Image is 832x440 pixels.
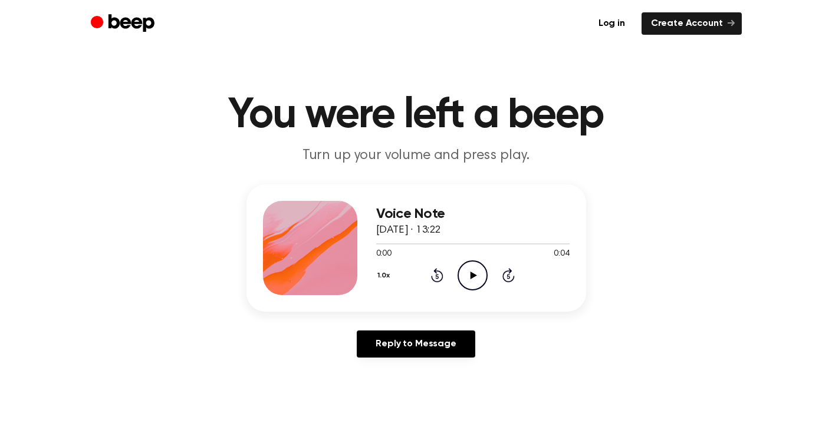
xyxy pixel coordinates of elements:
[589,12,634,35] a: Log in
[376,225,441,236] span: [DATE] · 13:22
[357,330,475,358] a: Reply to Message
[642,12,742,35] a: Create Account
[114,94,718,137] h1: You were left a beep
[376,266,394,286] button: 1.0x
[376,206,570,222] h3: Voice Note
[91,12,157,35] a: Beep
[190,146,643,166] p: Turn up your volume and press play.
[376,248,392,260] span: 0:00
[554,248,569,260] span: 0:04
